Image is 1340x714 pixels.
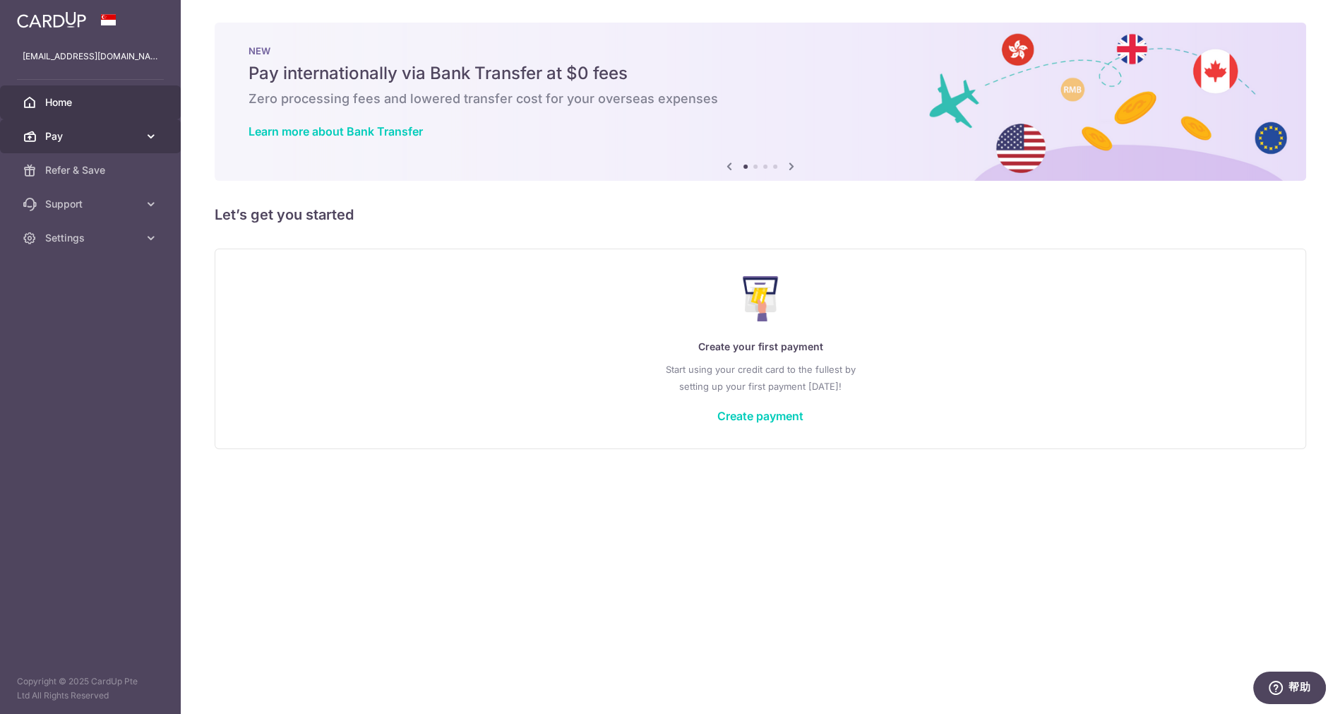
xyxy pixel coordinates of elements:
span: Support [45,197,138,211]
span: Pay [45,129,138,143]
h5: Let’s get you started [215,203,1306,226]
span: Settings [45,231,138,245]
p: [EMAIL_ADDRESS][DOMAIN_NAME] [23,49,158,64]
iframe: 打开一个小组件，您可以在其中找到更多信息 [1252,672,1326,707]
h6: Zero processing fees and lowered transfer cost for your overseas expenses [249,90,1272,107]
img: CardUp [17,11,86,28]
img: Make Payment [743,276,779,321]
span: Home [45,95,138,109]
span: Refer & Save [45,163,138,177]
img: Bank transfer banner [215,23,1306,181]
p: Create your first payment [244,338,1277,355]
a: Learn more about Bank Transfer [249,124,423,138]
h5: Pay internationally via Bank Transfer at $0 fees [249,62,1272,85]
p: Start using your credit card to the fullest by setting up your first payment [DATE]! [244,361,1277,395]
p: NEW [249,45,1272,56]
a: Create payment [717,409,803,423]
